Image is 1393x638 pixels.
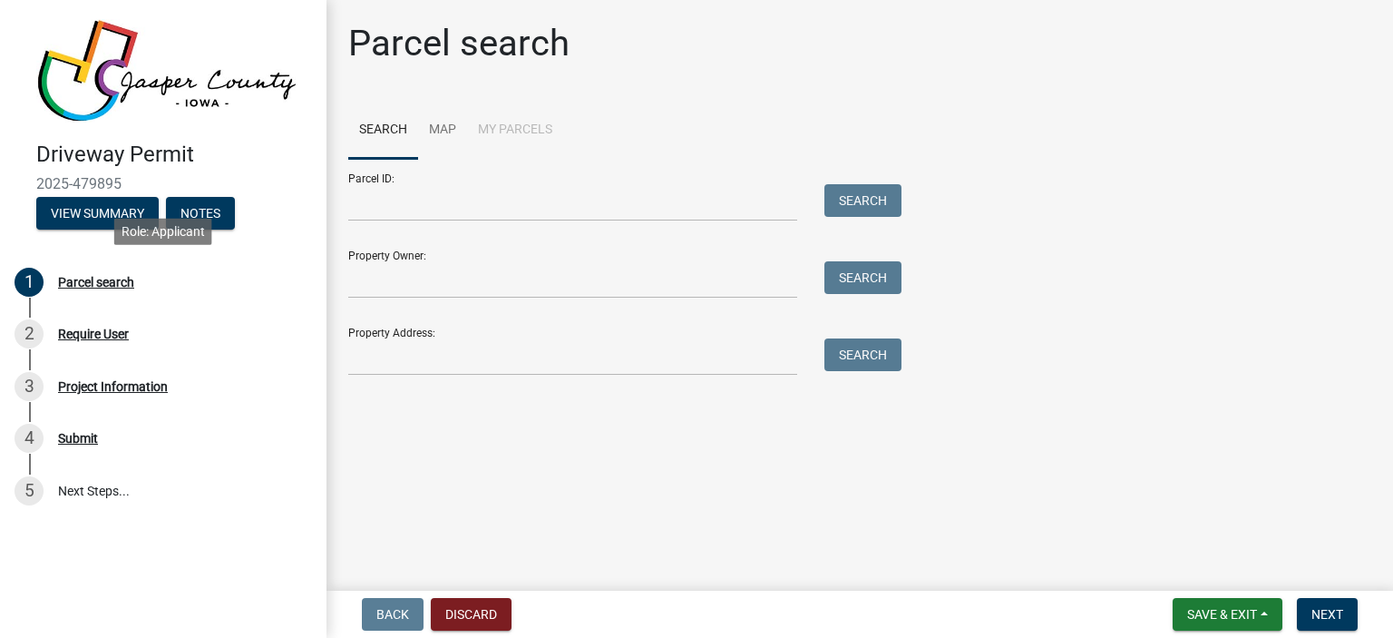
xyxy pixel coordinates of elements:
[36,175,290,192] span: 2025-479895
[15,268,44,297] div: 1
[376,607,409,622] span: Back
[1297,598,1358,631] button: Next
[166,197,235,230] button: Notes
[824,339,901,371] button: Search
[114,218,212,244] div: Role: Applicant
[58,432,98,445] div: Submit
[1187,607,1257,622] span: Save & Exit
[36,142,312,168] h4: Driveway Permit
[58,380,168,393] div: Project Information
[1173,598,1282,631] button: Save & Exit
[362,598,424,631] button: Back
[36,19,297,123] img: Jasper County, Iowa
[824,261,901,294] button: Search
[36,197,159,230] button: View Summary
[431,598,511,631] button: Discard
[36,207,159,221] wm-modal-confirm: Summary
[1311,607,1343,622] span: Next
[418,102,467,160] a: Map
[15,424,44,453] div: 4
[166,207,235,221] wm-modal-confirm: Notes
[15,319,44,348] div: 2
[58,328,129,340] div: Require User
[58,276,134,289] div: Parcel search
[15,476,44,505] div: 5
[348,22,570,65] h1: Parcel search
[824,184,901,217] button: Search
[348,102,418,160] a: Search
[15,372,44,401] div: 3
